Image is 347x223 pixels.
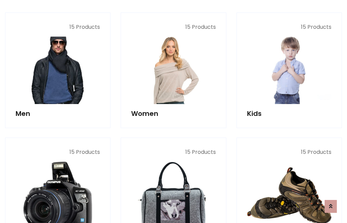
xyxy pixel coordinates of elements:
[131,109,216,118] h5: Women
[247,148,331,156] p: 15 Products
[247,23,331,31] p: 15 Products
[16,109,100,118] h5: Men
[247,109,331,118] h5: Kids
[131,148,216,156] p: 15 Products
[16,23,100,31] p: 15 Products
[131,23,216,31] p: 15 Products
[16,148,100,156] p: 15 Products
